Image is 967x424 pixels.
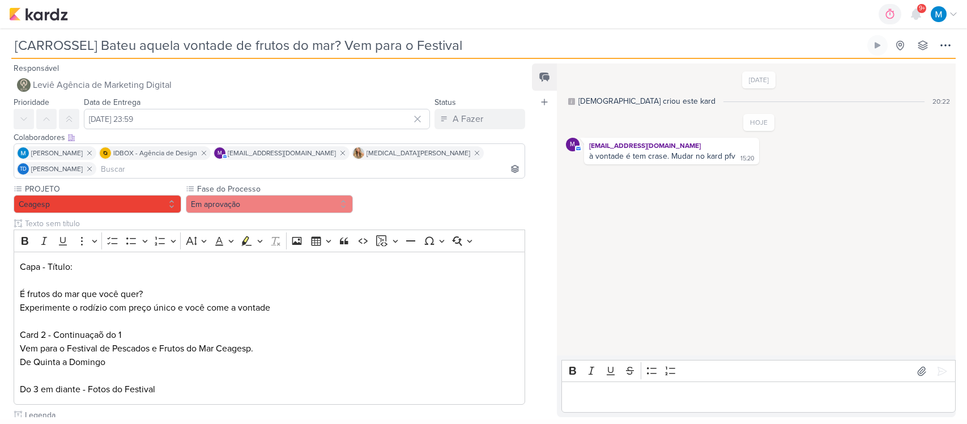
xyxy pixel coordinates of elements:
img: IDBOX - Agência de Design [100,147,111,159]
input: Select a date [84,109,430,129]
div: mlegnaioli@gmail.com [566,138,580,151]
div: Editor toolbar [14,230,525,252]
img: Leviê Agência de Marketing Digital [17,78,31,92]
span: 9+ [919,4,925,13]
label: Status [434,97,456,107]
label: Prioridade [14,97,49,107]
span: [PERSON_NAME] [31,164,83,174]
div: 20:22 [932,96,950,107]
img: MARIANA MIRANDA [18,147,29,159]
div: Editor toolbar [561,360,956,382]
span: [MEDICAL_DATA][PERSON_NAME] [367,148,470,158]
p: Capa - Título: É frutos do mar que você quer? [20,260,519,301]
label: Fase do Processo [196,183,353,195]
img: kardz.app [9,7,68,21]
p: Td [20,167,27,172]
button: Leviê Agência de Marketing Digital [14,75,525,95]
div: [EMAIL_ADDRESS][DOMAIN_NAME] [586,140,757,151]
div: 15:20 [740,154,755,163]
img: Yasmin Yumi [353,147,364,159]
img: MARIANA MIRANDA [931,6,947,22]
input: Kard Sem Título [11,35,865,56]
div: Editor editing area: main [14,252,525,405]
label: Responsável [14,63,59,73]
p: Vem para o Festival de Pescados e Frutos do Mar Ceagesp. De Quinta a Domingo [20,342,519,369]
div: mlegnaioli@gmail.com [214,147,225,159]
span: [EMAIL_ADDRESS][DOMAIN_NAME] [228,148,336,158]
label: PROJETO [24,183,181,195]
button: Em aprovação [186,195,353,213]
span: IDBOX - Agência de Design [113,148,197,158]
div: à vontade é tem crase. Mudar no kard pfv [589,151,735,161]
p: m [570,142,575,148]
div: Editor editing area: main [561,381,956,413]
input: Texto sem título [23,409,525,421]
input: Texto sem título [23,218,525,230]
div: Ligar relógio [873,41,882,50]
div: Thais de carvalho [18,163,29,175]
span: [PERSON_NAME] [31,148,83,158]
span: Leviê Agência de Marketing Digital [33,78,172,92]
label: Data de Entrega [84,97,140,107]
div: Colaboradores [14,132,525,143]
p: Experimente o rodízio com preço único e você come a vontade Card 2 - Continuaçaõ do 1 [20,301,519,342]
p: Do 3 em diante - Fotos do Festival [20,383,519,396]
button: A Fazer [434,109,525,129]
button: Ceagesp [14,195,181,213]
div: [DEMOGRAPHIC_DATA] criou este kard [578,95,715,107]
div: A Fazer [453,112,483,126]
p: m [218,151,222,156]
input: Buscar [99,162,522,176]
